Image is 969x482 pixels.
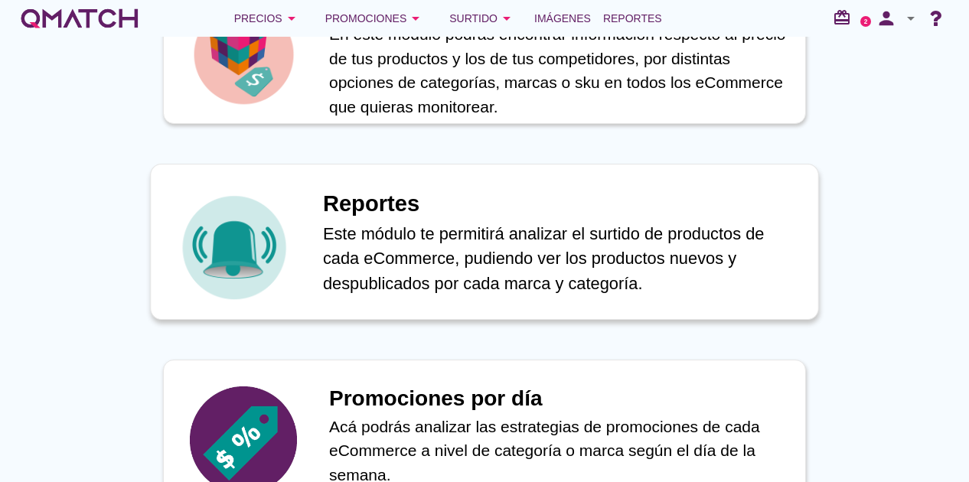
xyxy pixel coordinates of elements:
div: Surtido [449,9,516,28]
h1: Promociones por día [329,383,790,415]
i: person [871,8,902,29]
i: arrow_drop_down [498,9,516,28]
span: Reportes [603,9,662,28]
h1: Reportes [323,187,802,221]
text: 2 [864,18,868,24]
a: white-qmatch-logo [18,3,141,34]
img: icon [178,191,290,303]
p: En este modulo podrás encontrar información respecto al precio de tus productos y los de tus comp... [329,22,790,119]
button: Surtido [437,3,528,34]
button: Promociones [313,3,438,34]
p: Este módulo te permitirá analizar el surtido de productos de cada eCommerce, pudiendo ver los pro... [323,221,802,296]
i: arrow_drop_down [406,9,425,28]
i: redeem [833,8,857,27]
img: icon [190,1,297,108]
button: Precios [222,3,313,34]
div: Precios [234,9,301,28]
i: arrow_drop_down [282,9,301,28]
div: Promociones [325,9,426,28]
a: iconReportesEste módulo te permitirá analizar el surtido de productos de cada eCommerce, pudiendo... [142,167,827,317]
span: Imágenes [534,9,591,28]
a: 2 [860,16,871,27]
a: Imágenes [528,3,597,34]
i: arrow_drop_down [902,9,920,28]
a: Reportes [597,3,668,34]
